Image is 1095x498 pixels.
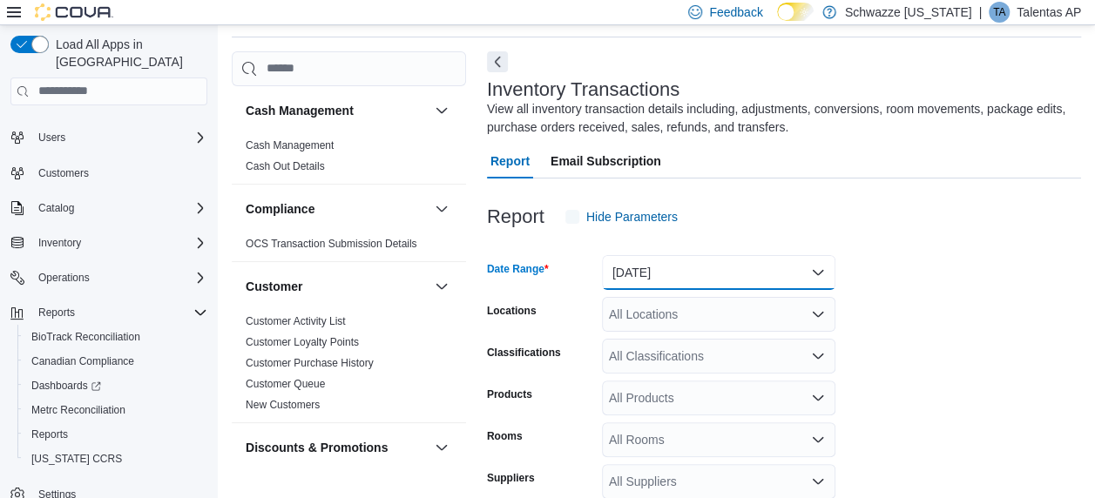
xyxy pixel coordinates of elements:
a: Cash Out Details [246,160,325,172]
span: [US_STATE] CCRS [31,452,122,466]
button: BioTrack Reconciliation [17,325,214,349]
button: Hide Parameters [558,199,685,234]
span: Dashboards [24,375,207,396]
button: Next [487,51,508,72]
div: Talentas AP [989,2,1010,23]
label: Locations [487,304,537,318]
span: Washington CCRS [24,448,207,469]
h3: Inventory Transactions [487,79,679,100]
button: Open list of options [811,391,825,405]
button: Discounts & Promotions [246,439,428,456]
a: Customer Activity List [246,315,346,327]
button: Compliance [246,200,428,218]
span: BioTrack Reconciliation [31,330,140,344]
div: Compliance [232,233,466,261]
button: Catalog [3,196,214,220]
span: Customers [31,162,207,184]
span: Dashboards [31,379,101,393]
span: Catalog [38,201,74,215]
label: Suppliers [487,471,535,485]
span: Customer Purchase History [246,356,374,370]
a: OCS Transaction Submission Details [246,238,417,250]
button: Compliance [431,199,452,219]
span: OCS Transaction Submission Details [246,237,417,251]
a: BioTrack Reconciliation [24,326,147,347]
span: Metrc Reconciliation [24,400,207,421]
input: Dark Mode [777,3,814,21]
button: Customers [3,160,214,185]
a: Metrc Reconciliation [24,400,132,421]
button: [DATE] [602,255,835,290]
button: Cash Management [246,102,428,119]
a: Cash Management [246,139,334,151]
a: Reports [24,424,75,445]
span: New Customers [246,398,320,412]
h3: Cash Management [246,102,354,119]
button: Open list of options [811,307,825,321]
a: New Customers [246,399,320,411]
span: Operations [38,271,90,285]
button: Metrc Reconciliation [17,398,214,422]
button: Reports [17,422,214,447]
label: Products [487,387,532,401]
button: Discounts & Promotions [431,437,452,458]
a: Customer Loyalty Points [246,336,359,348]
div: Cash Management [232,135,466,184]
span: Operations [31,267,207,288]
span: Catalog [31,198,207,219]
span: Metrc Reconciliation [31,403,125,417]
span: TA [993,2,1005,23]
span: Inventory [31,232,207,253]
span: Customer Loyalty Points [246,335,359,349]
span: Canadian Compliance [24,351,207,372]
span: Load All Apps in [GEOGRAPHIC_DATA] [49,36,207,71]
h3: Report [487,206,544,227]
button: Open list of options [811,349,825,363]
span: Report [490,144,530,178]
p: | [978,2,982,23]
button: Operations [3,266,214,290]
button: Users [31,127,72,148]
button: Catalog [31,198,81,219]
button: Reports [31,302,82,323]
button: Customer [431,276,452,297]
span: Feedback [709,3,762,21]
a: Canadian Compliance [24,351,141,372]
label: Classifications [487,346,561,360]
span: Customer Queue [246,377,325,391]
h3: Discounts & Promotions [246,439,388,456]
button: Cash Management [431,100,452,121]
span: Users [38,131,65,145]
button: Customer [246,278,428,295]
img: Cova [35,3,113,21]
button: Inventory [3,231,214,255]
p: Talentas AP [1017,2,1081,23]
span: Customers [38,166,89,180]
a: Dashboards [24,375,108,396]
button: Canadian Compliance [17,349,214,373]
span: Email Subscription [551,144,661,178]
div: Customer [232,311,466,422]
h3: Customer [246,278,302,295]
span: Cash Out Details [246,159,325,173]
h3: Compliance [246,200,314,218]
span: Dark Mode [777,21,778,22]
a: Customers [31,163,96,184]
button: Open list of options [811,433,825,447]
button: Reports [3,300,214,325]
span: Inventory [38,236,81,250]
span: BioTrack Reconciliation [24,326,207,347]
span: Reports [38,306,75,320]
button: Open list of options [811,474,825,488]
button: Users [3,125,214,150]
button: Operations [31,267,97,288]
span: Hide Parameters [586,208,678,225]
div: View all inventory transaction details including, adjustments, conversions, room movements, packa... [487,100,1072,137]
p: Schwazze [US_STATE] [845,2,972,23]
a: Customer Purchase History [246,357,374,369]
a: Dashboards [17,373,214,398]
span: Canadian Compliance [31,354,134,368]
span: Reports [31,427,68,441]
